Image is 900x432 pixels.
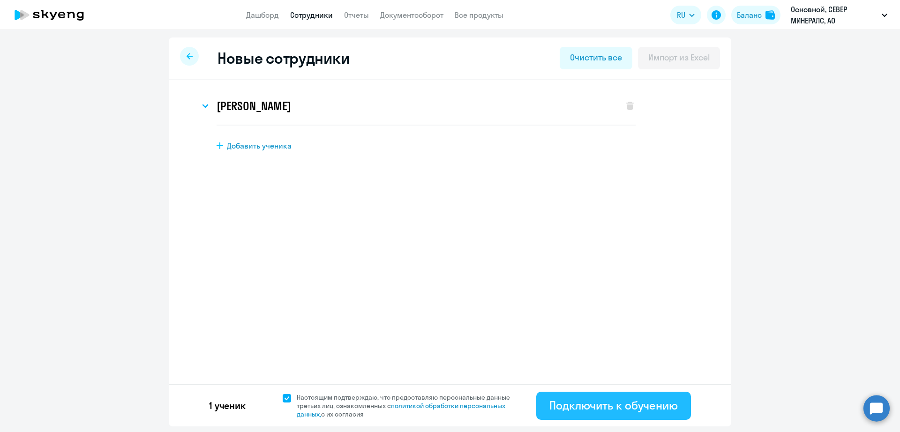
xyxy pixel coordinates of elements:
a: политикой обработки персональных данных, [297,402,505,418]
div: Баланс [737,9,762,21]
p: 1 ученик [209,399,246,412]
h2: Новые сотрудники [217,49,349,67]
a: Дашборд [246,10,279,20]
button: Очистить все [560,47,632,69]
button: Основной, СЕВЕР МИНЕРАЛС, АО [786,4,892,26]
button: RU [670,6,701,24]
span: RU [677,9,685,21]
a: Документооборот [380,10,443,20]
div: Подключить к обучению [549,398,678,413]
a: Отчеты [344,10,369,20]
button: Импорт из Excel [638,47,720,69]
button: Балансbalance [731,6,780,24]
h3: [PERSON_NAME] [217,98,291,113]
a: Все продукты [455,10,503,20]
div: Импорт из Excel [648,52,710,64]
a: Сотрудники [290,10,333,20]
div: Очистить все [570,52,622,64]
button: Подключить к обучению [536,392,691,420]
span: Добавить ученика [227,141,292,151]
span: Настоящим подтверждаю, что предоставляю персональные данные третьих лиц, ознакомленных с с их сог... [297,393,521,418]
img: balance [765,10,775,20]
p: Основной, СЕВЕР МИНЕРАЛС, АО [791,4,878,26]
